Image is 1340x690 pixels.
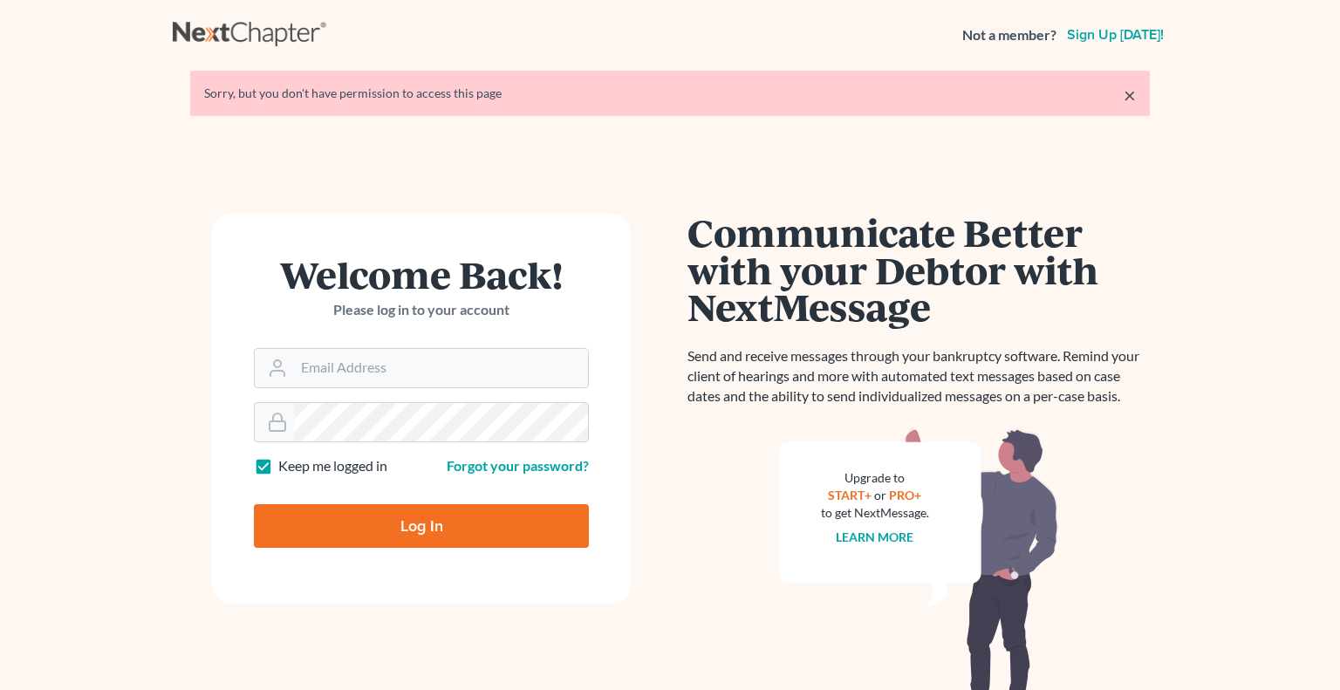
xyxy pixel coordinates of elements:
[254,256,589,293] h1: Welcome Back!
[294,349,588,387] input: Email Address
[962,25,1056,45] strong: Not a member?
[447,457,589,474] a: Forgot your password?
[254,300,589,320] p: Please log in to your account
[687,214,1150,325] h1: Communicate Better with your Debtor with NextMessage
[1124,85,1136,106] a: ×
[821,504,929,522] div: to get NextMessage.
[829,488,872,502] a: START+
[821,469,929,487] div: Upgrade to
[254,504,589,548] input: Log In
[687,346,1150,406] p: Send and receive messages through your bankruptcy software. Remind your client of hearings and mo...
[875,488,887,502] span: or
[1063,28,1167,42] a: Sign up [DATE]!
[278,456,387,476] label: Keep me logged in
[890,488,922,502] a: PRO+
[204,85,1136,102] div: Sorry, but you don't have permission to access this page
[837,529,914,544] a: Learn more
